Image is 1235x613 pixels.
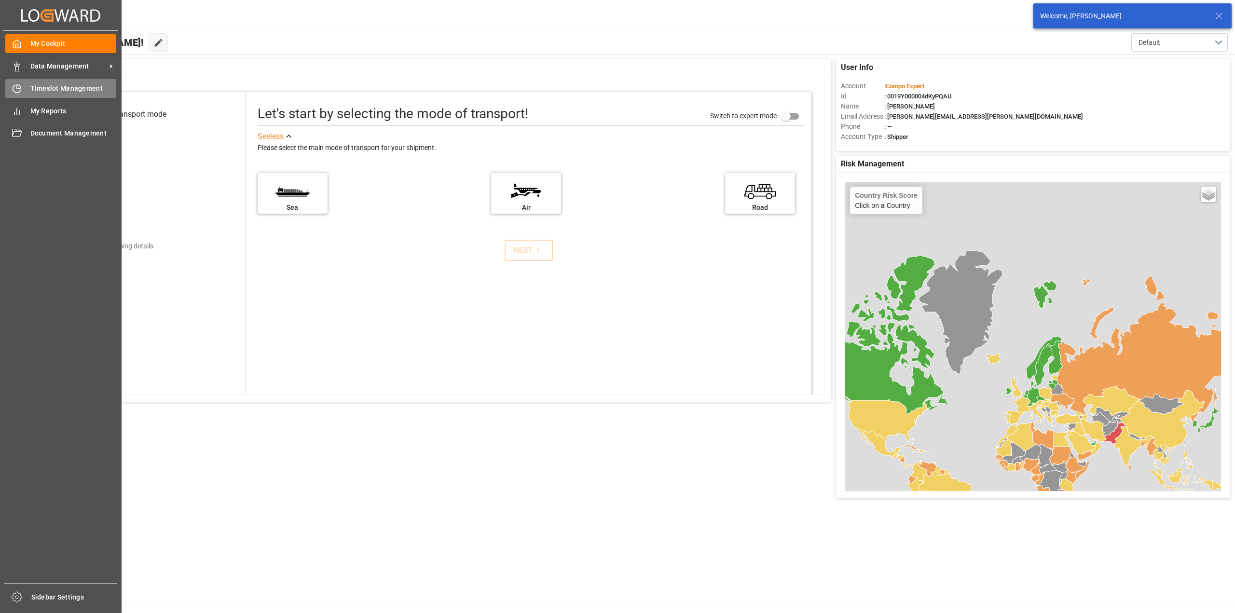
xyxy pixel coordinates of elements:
[5,101,116,120] a: My Reports
[30,39,117,49] span: My Cockpit
[1040,11,1206,21] div: Welcome, [PERSON_NAME]
[841,62,873,73] span: User Info
[30,83,117,94] span: Timeslot Management
[258,131,284,142] div: See less
[258,142,805,154] div: Please select the main mode of transport for your shipment.
[886,82,924,90] span: Compo Expert
[841,132,884,142] span: Account Type
[855,191,918,209] div: Click on a Country
[841,91,884,101] span: Id
[1201,187,1216,202] a: Layers
[5,34,116,53] a: My Cockpit
[884,93,952,100] span: : 0019Y000004dKyPQAU
[884,82,924,90] span: :
[884,103,935,110] span: : [PERSON_NAME]
[30,61,107,71] span: Data Management
[93,241,153,251] div: Add shipping details
[258,104,528,124] div: Let's start by selecting the mode of transport!
[496,203,556,213] div: Air
[841,101,884,111] span: Name
[884,123,892,130] span: : —
[841,111,884,122] span: Email Address
[31,592,118,602] span: Sidebar Settings
[841,158,904,170] span: Risk Management
[505,240,553,261] button: NEXT
[855,191,918,199] h4: Country Risk Score
[514,245,543,256] div: NEXT
[841,122,884,132] span: Phone
[262,203,323,213] div: Sea
[730,203,790,213] div: Road
[5,79,116,98] a: Timeslot Management
[710,112,777,120] span: Switch to expert mode
[884,113,1083,120] span: : [PERSON_NAME][EMAIL_ADDRESS][PERSON_NAME][DOMAIN_NAME]
[841,81,884,91] span: Account
[30,128,117,138] span: Document Management
[1131,33,1228,52] button: open menu
[884,133,908,140] span: : Shipper
[92,109,166,120] div: Select transport mode
[30,106,117,116] span: My Reports
[1139,38,1160,48] span: Default
[5,124,116,143] a: Document Management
